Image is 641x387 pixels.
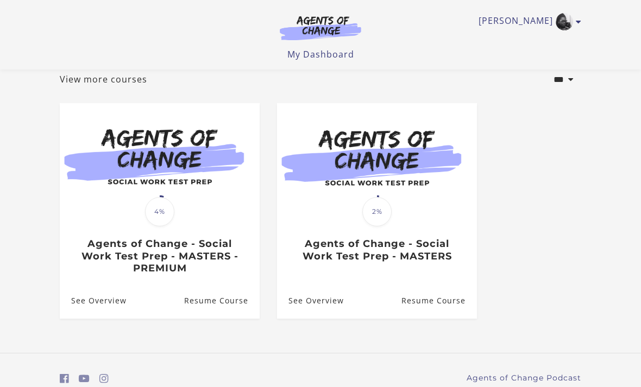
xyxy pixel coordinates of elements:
[60,283,127,318] a: Agents of Change - Social Work Test Prep - MASTERS - PREMIUM: See Overview
[277,283,344,318] a: Agents of Change - Social Work Test Prep - MASTERS: See Overview
[79,373,90,384] i: https://www.youtube.com/c/AgentsofChangeTestPrepbyMeaganMitchell (Open in a new window)
[60,371,69,386] a: https://www.facebook.com/groups/aswbtestprep (Open in a new window)
[467,372,581,384] a: Agents of Change Podcast
[145,197,174,226] span: 4%
[60,73,147,86] a: View more courses
[60,373,69,384] i: https://www.facebook.com/groups/aswbtestprep (Open in a new window)
[268,15,373,40] img: Agents of Change Logo
[99,373,109,384] i: https://www.instagram.com/agentsofchangeprep/ (Open in a new window)
[401,283,477,318] a: Agents of Change - Social Work Test Prep - MASTERS: Resume Course
[79,371,90,386] a: https://www.youtube.com/c/AgentsofChangeTestPrepbyMeaganMitchell (Open in a new window)
[184,283,260,318] a: Agents of Change - Social Work Test Prep - MASTERS - PREMIUM: Resume Course
[362,197,392,226] span: 2%
[71,238,248,275] h3: Agents of Change - Social Work Test Prep - MASTERS - PREMIUM
[99,371,109,386] a: https://www.instagram.com/agentsofchangeprep/ (Open in a new window)
[288,238,465,262] h3: Agents of Change - Social Work Test Prep - MASTERS
[479,13,576,30] a: Toggle menu
[287,48,354,60] a: My Dashboard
